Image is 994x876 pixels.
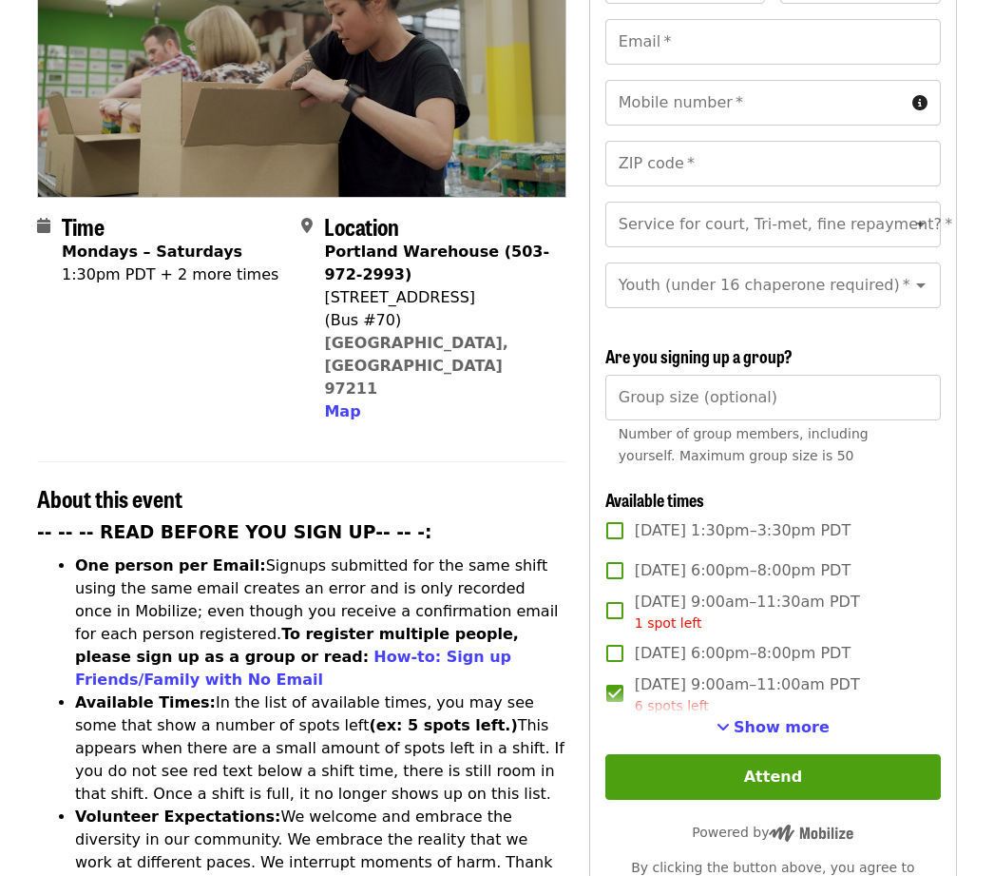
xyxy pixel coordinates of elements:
strong: To register multiple people, please sign up as a group or read: [75,625,519,666]
span: Available times [605,487,704,512]
input: ZIP code [605,141,941,186]
span: 6 spots left [635,698,709,713]
span: [DATE] 6:00pm–8:00pm PDT [635,559,851,582]
div: (Bus #70) [324,309,550,332]
img: Powered by Mobilize [769,825,853,842]
a: [GEOGRAPHIC_DATA], [GEOGRAPHIC_DATA] 97211 [324,334,508,398]
div: [STREET_ADDRESS] [324,286,550,309]
strong: -- -- -- READ BEFORE YOU SIGN UP-- -- -: [37,522,432,542]
span: About this event [37,481,182,515]
span: [DATE] 6:00pm–8:00pm PDT [635,642,851,665]
strong: Mondays – Saturdays [62,243,242,261]
button: Open [908,272,934,299]
span: Time [62,209,105,243]
strong: (ex: 5 spots left.) [369,716,517,734]
strong: Volunteer Expectations: [75,808,281,826]
span: Location [324,209,399,243]
span: Are you signing up a group? [605,343,793,368]
li: Signups submitted for the same shift using the same email creates an error and is only recorded o... [75,555,566,691]
div: 1:30pm PDT + 2 more times [62,263,278,286]
button: Open [908,211,934,238]
i: calendar icon [37,217,50,235]
strong: One person per Email: [75,556,266,574]
input: Mobile number [605,80,905,126]
strong: Portland Warehouse (503-972-2993) [324,243,549,283]
input: [object Object] [605,375,941,420]
span: [DATE] 9:00am–11:30am PDT [635,591,860,633]
span: Powered by [692,825,853,840]
span: 1 spot left [635,615,702,631]
span: [DATE] 9:00am–11:00am PDT [635,673,860,716]
i: circle-info icon [912,94,927,112]
button: See more timeslots [717,716,830,739]
span: Number of group members, including yourself. Maximum group size is 50 [619,426,869,463]
span: Map [324,402,360,420]
i: map-marker-alt icon [301,217,313,235]
strong: Available Times: [75,693,216,711]
input: Email [605,19,941,65]
span: Show more [734,718,830,736]
span: [DATE] 1:30pm–3:30pm PDT [635,519,851,542]
li: In the list of available times, you may see some that show a number of spots left This appears wh... [75,691,566,806]
a: How-to: Sign up Friends/Family with No Email [75,648,511,689]
button: Attend [605,754,941,800]
button: Map [324,400,360,423]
